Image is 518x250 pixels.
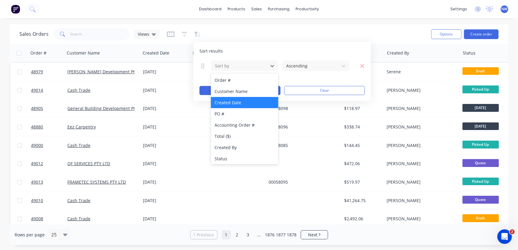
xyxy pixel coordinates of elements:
a: 49010 [31,192,67,210]
span: Picked Up [462,85,499,93]
a: General Building Development Pty Ltd [67,105,145,111]
div: productivity [293,5,322,14]
div: $338.74 [344,124,380,130]
a: Previous page [191,232,217,238]
div: PO # [193,50,202,56]
div: [DATE] [143,142,188,148]
span: 48880 [31,124,43,130]
div: $2,492.06 [344,216,380,222]
div: Order # [211,75,278,86]
div: [DATE] [143,179,188,185]
div: Status [463,50,476,56]
span: NW [502,6,508,12]
div: Order # [30,50,46,56]
a: Page 1876 [266,230,275,239]
span: 49010 [31,198,43,204]
a: Eez Carpentry [67,124,96,130]
div: [PERSON_NAME] [387,216,454,222]
span: 48905 [31,105,43,112]
a: FRAMETEC SYSTEMS PTY LTD [67,179,126,185]
div: sales [248,5,265,14]
a: Page 1878 [287,230,296,239]
div: [DATE] [143,69,188,75]
div: [PERSON_NAME] [387,124,454,130]
div: [DATE] [143,105,188,112]
input: Search... [70,28,130,40]
span: 49013 [31,179,43,185]
div: Created By [387,50,409,56]
a: Page 1 is your current page [222,230,231,239]
a: 49014 [31,81,67,99]
div: $519.97 [344,179,380,185]
div: Total ($) [211,131,278,142]
div: 00058098 [269,105,336,112]
div: products [225,5,248,14]
span: 2 [510,229,515,234]
div: $118.97 [344,105,380,112]
div: [DATE] [143,198,188,204]
img: Factory [11,5,20,14]
a: Page 1877 [276,230,286,239]
span: 49008 [31,216,43,222]
div: Status [211,153,278,164]
div: Customer Name [211,86,278,97]
span: Rows per page [15,232,45,238]
span: Previous [197,232,214,238]
a: 49012 [31,155,67,173]
a: 49013 [31,173,67,191]
a: Page 3 [244,230,253,239]
a: QF SERVICES PTY LTD [67,161,110,166]
span: 49012 [31,161,43,167]
span: Picked Up [462,141,499,148]
div: $472.06 [344,161,380,167]
a: 49000 [31,136,67,155]
div: [PERSON_NAME] [387,105,454,112]
div: Customer Name [67,50,100,56]
a: Cash Trade [67,142,90,148]
span: Sort results [199,48,223,54]
div: $144.45 [344,142,380,148]
div: [DATE] [143,124,188,130]
a: 49008 [31,210,67,228]
a: Next page [301,232,328,238]
a: [PERSON_NAME] Development Pty Ltd [67,69,144,75]
div: [DATE] [143,161,188,167]
a: Jump forward [255,230,264,239]
span: 49000 [31,142,43,148]
div: Accounting Order # [211,119,278,131]
div: PO # [211,108,278,119]
button: Create order [464,29,499,39]
span: [DATE] [462,104,499,112]
div: [DATE] [143,216,188,222]
a: 48905 [31,99,67,118]
span: Draft [462,214,499,222]
div: [PERSON_NAME] [387,179,454,185]
div: [PERSON_NAME] [387,87,454,93]
div: 00058095 [269,179,336,185]
a: Cash Trade [67,87,90,93]
span: Next [308,232,317,238]
span: Picked Up [462,178,499,185]
a: Cash Trade [67,216,90,222]
button: add [211,75,278,80]
div: 00058096 [269,124,336,130]
a: Cash Trade [67,198,90,203]
div: 00058085 [269,142,336,148]
div: [DATE] [143,87,188,93]
span: 49014 [31,87,43,93]
span: Quote [462,196,499,203]
a: Page 2 [233,230,242,239]
div: settings [447,5,470,14]
div: [PERSON_NAME] [387,198,454,204]
a: 48880 [31,118,67,136]
iframe: Intercom live chat [497,229,512,244]
div: $41,264.75 [344,198,380,204]
div: Created Date [211,97,278,108]
ul: Pagination [188,230,330,239]
a: dashboard [196,5,225,14]
span: 48979 [31,69,43,75]
span: Views [138,31,149,37]
div: purchasing [265,5,293,14]
button: Options [431,29,462,39]
div: Serene [387,69,454,75]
